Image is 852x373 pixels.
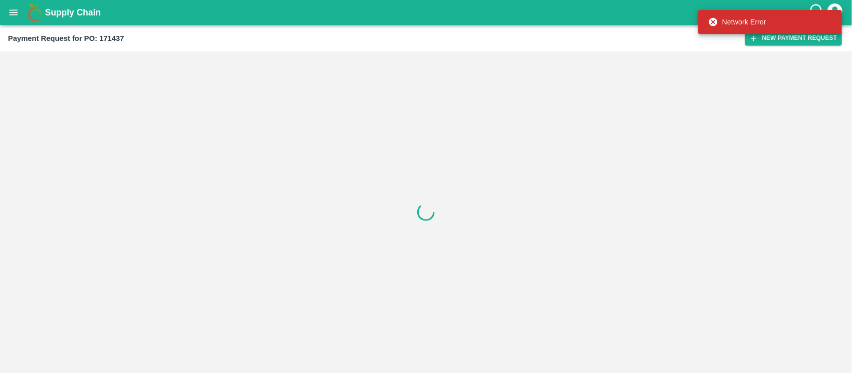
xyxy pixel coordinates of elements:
button: open drawer [2,1,25,24]
b: Payment Request for PO: 171437 [8,34,124,42]
a: Supply Chain [45,5,809,19]
b: Supply Chain [45,7,101,17]
button: New Payment Request [745,31,842,45]
img: logo [25,2,45,22]
div: Network Error [708,13,766,31]
div: account of current user [826,2,844,23]
div: customer-support [809,3,826,21]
